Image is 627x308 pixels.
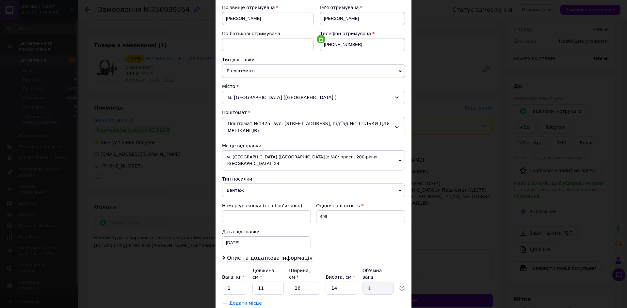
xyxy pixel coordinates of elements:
[222,274,245,280] label: Вага, кг
[222,83,405,90] div: Місто
[362,267,394,280] div: Об'ємна вага
[320,31,371,36] span: Телефон отримувача
[222,117,405,137] div: Поштомат №1375: вул. [STREET_ADDRESS], під'їзд №1 (ТІЛЬКИ ДЛЯ МЕШКАНЦІВ)
[289,268,310,280] label: Ширина, см
[222,31,280,36] span: По батькові отримувача
[222,202,311,209] div: Номер упаковки (не обов'язково)
[222,228,311,235] div: Дата відправки
[326,274,355,280] label: Висота, см
[320,5,359,10] span: Ім'я отримувача
[222,5,275,10] span: Прізвище отримувача
[229,301,262,306] span: Додати місце
[222,150,405,170] span: м. [GEOGRAPHIC_DATA] ([GEOGRAPHIC_DATA].): №8: просп. 200-річчя [GEOGRAPHIC_DATA], 24
[316,202,405,209] div: Оціночна вартість
[252,268,276,280] label: Довжина, см
[222,57,255,62] span: Тип доставки
[222,91,405,104] div: м. [GEOGRAPHIC_DATA] ([GEOGRAPHIC_DATA].)
[222,176,252,182] span: Тип посилки
[320,38,405,51] input: +380
[222,64,405,78] span: В поштоматі
[222,109,405,116] div: Поштомат
[222,143,262,148] span: Місце відправки
[227,255,313,261] span: Опис та додаткова інформація
[222,183,405,197] span: Вантаж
